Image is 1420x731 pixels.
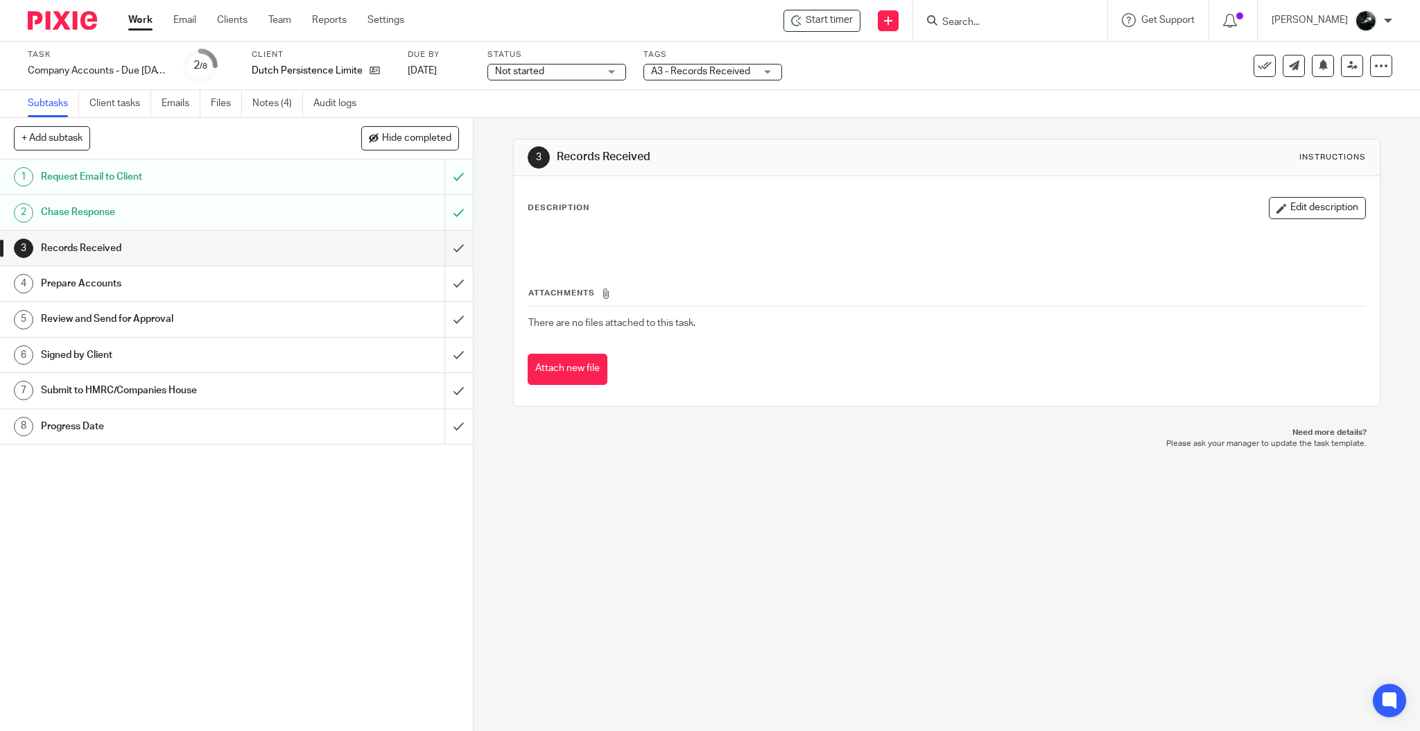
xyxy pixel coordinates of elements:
[41,273,301,294] h1: Prepare Accounts
[217,13,248,27] a: Clients
[211,90,242,117] a: Files
[1299,152,1366,163] div: Instructions
[495,67,544,76] span: Not started
[162,90,200,117] a: Emails
[14,126,90,150] button: + Add subtask
[312,13,347,27] a: Reports
[41,345,301,365] h1: Signed by Client
[14,417,33,436] div: 8
[408,66,437,76] span: [DATE]
[252,90,303,117] a: Notes (4)
[367,13,404,27] a: Settings
[268,13,291,27] a: Team
[1355,10,1377,32] img: 1000002122.jpg
[14,239,33,258] div: 3
[528,146,550,169] div: 3
[41,416,301,437] h1: Progress Date
[41,202,301,223] h1: Chase Response
[528,289,595,297] span: Attachments
[643,49,782,60] label: Tags
[408,49,470,60] label: Due by
[252,49,390,60] label: Client
[14,381,33,400] div: 7
[28,49,166,60] label: Task
[193,58,207,74] div: 2
[41,238,301,259] h1: Records Received
[14,203,33,223] div: 2
[528,354,607,385] button: Attach new file
[14,345,33,365] div: 6
[528,318,695,328] span: There are no files attached to this task.
[527,427,1367,438] p: Need more details?
[313,90,367,117] a: Audit logs
[783,10,860,32] div: Dutch Persistence Limited - Company Accounts - Due 1st May 2023 Onwards
[382,133,451,144] span: Hide completed
[252,64,363,78] p: Dutch Persistence Limited
[361,126,459,150] button: Hide completed
[1272,13,1348,27] p: [PERSON_NAME]
[41,380,301,401] h1: Submit to HMRC/Companies House
[173,13,196,27] a: Email
[14,274,33,293] div: 4
[651,67,750,76] span: A3 - Records Received
[28,11,97,30] img: Pixie
[200,62,207,70] small: /8
[14,310,33,329] div: 5
[128,13,153,27] a: Work
[14,167,33,187] div: 1
[806,13,853,28] span: Start timer
[28,64,166,78] div: Company Accounts - Due [DATE] Onwards
[89,90,151,117] a: Client tasks
[557,150,976,164] h1: Records Received
[487,49,626,60] label: Status
[528,203,589,214] p: Description
[28,90,79,117] a: Subtasks
[1141,15,1195,25] span: Get Support
[941,17,1066,29] input: Search
[28,64,166,78] div: Company Accounts - Due 1st May 2023 Onwards
[41,309,301,329] h1: Review and Send for Approval
[527,438,1367,449] p: Please ask your manager to update the task template.
[1269,197,1366,219] button: Edit description
[41,166,301,187] h1: Request Email to Client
